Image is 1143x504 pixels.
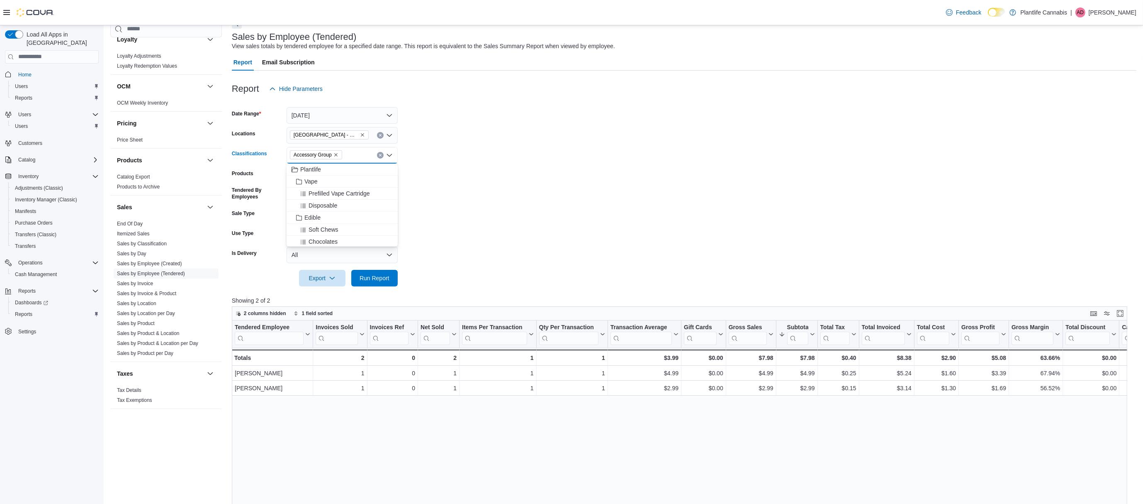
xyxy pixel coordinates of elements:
[287,247,398,263] button: All
[1065,323,1110,331] div: Total Discount
[1075,7,1085,17] div: Antoinette De Raucourt
[117,63,177,69] a: Loyalty Redemption Values
[300,165,321,174] span: Plantlife
[360,132,365,137] button: Remove Calgary - Mahogany Market from selection in this group
[18,328,36,335] span: Settings
[287,164,398,176] button: Plantlife
[316,323,357,331] div: Invoices Sold
[728,323,766,331] div: Gross Sales
[2,285,102,297] button: Reports
[15,326,99,336] span: Settings
[117,184,160,190] a: Products to Archive
[610,323,672,345] div: Transaction Average
[287,224,398,236] button: Soft Chews
[778,368,815,378] div: $4.99
[15,83,28,90] span: Users
[12,121,99,131] span: Users
[539,323,598,345] div: Qty Per Transaction
[1065,323,1110,345] div: Total Discount
[684,368,723,378] div: $0.00
[820,323,849,331] div: Total Tax
[333,152,338,157] button: Remove Accessory Group from selection in this group
[117,35,137,44] h3: Loyalty
[232,308,289,318] button: 2 columns hidden
[117,281,153,286] a: Sales by Invoice
[294,131,358,139] span: [GEOGRAPHIC_DATA] - Mahogany Market
[421,323,450,345] div: Net Sold
[462,383,534,393] div: 1
[304,213,321,222] span: Edible
[462,353,534,363] div: 1
[18,259,43,266] span: Operations
[117,220,143,227] span: End Of Day
[117,311,175,316] a: Sales by Location per Day
[302,310,333,317] span: 1 field sorted
[110,98,222,111] div: OCM
[117,100,168,106] span: OCM Weekly Inventory
[1070,7,1072,17] p: |
[15,155,99,165] span: Catalog
[117,174,150,180] a: Catalog Export
[287,107,398,124] button: [DATE]
[377,152,384,159] button: Clear input
[232,150,267,157] label: Classifications
[232,130,255,137] label: Locations
[421,353,457,363] div: 2
[1012,323,1060,345] button: Gross Margin
[117,397,152,403] a: Tax Exemptions
[787,323,808,345] div: Subtotal
[117,330,180,336] a: Sales by Product & Location
[117,350,173,357] span: Sales by Product per Day
[316,323,364,345] button: Invoices Sold
[539,353,605,363] div: 1
[12,183,99,193] span: Adjustments (Classic)
[421,323,457,345] button: Net Sold
[232,110,261,117] label: Date Range
[861,353,911,363] div: $8.38
[304,177,318,186] span: Vape
[232,210,255,217] label: Sale Type
[232,230,253,237] label: Use Type
[1115,308,1125,318] button: Enter fullscreen
[117,156,142,164] h3: Products
[8,182,102,194] button: Adjustments (Classic)
[12,195,80,205] a: Inventory Manager (Classic)
[15,155,39,165] button: Catalog
[15,123,28,130] span: Users
[917,353,956,363] div: $2.90
[917,323,949,331] div: Total Cost
[287,200,398,212] button: Disposable
[861,323,905,331] div: Total Invoiced
[117,251,146,257] a: Sales by Day
[2,137,102,149] button: Customers
[110,135,222,148] div: Pricing
[8,120,102,132] button: Users
[15,258,99,268] span: Operations
[370,323,408,331] div: Invoices Ref
[8,269,102,280] button: Cash Management
[117,369,204,378] button: Taxes
[290,130,369,139] span: Calgary - Mahogany Market
[421,368,457,378] div: 1
[117,119,136,127] h3: Pricing
[117,221,143,227] a: End Of Day
[235,323,304,331] div: Tendered Employee
[117,260,182,267] span: Sales by Employee (Created)
[205,34,215,44] button: Loyalty
[262,54,315,71] span: Email Subscription
[370,368,415,378] div: 0
[316,353,364,363] div: 2
[15,196,77,203] span: Inventory Manager (Classic)
[961,323,1000,345] div: Gross Profit
[2,109,102,120] button: Users
[117,261,182,267] a: Sales by Employee (Created)
[728,323,766,345] div: Gross Sales
[316,383,364,393] div: 1
[287,176,398,188] button: Vape
[15,69,99,80] span: Home
[360,274,389,282] span: Run Report
[861,368,911,378] div: $5.24
[377,132,384,139] button: Clear input
[2,257,102,269] button: Operations
[117,240,167,247] span: Sales by Classification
